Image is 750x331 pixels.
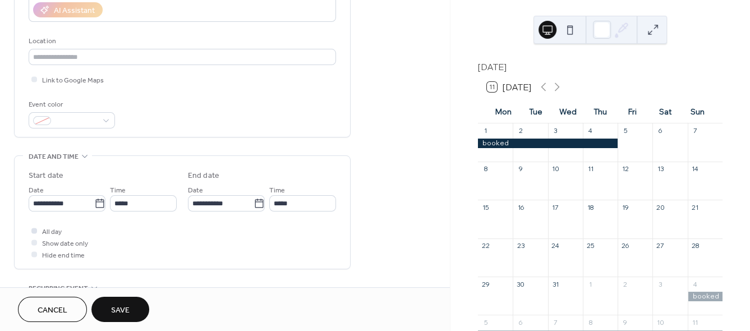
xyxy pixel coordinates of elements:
[516,280,524,288] div: 30
[691,280,700,288] div: 4
[584,101,616,123] div: Thu
[481,318,490,327] div: 5
[481,165,490,173] div: 8
[621,318,629,327] div: 9
[621,165,629,173] div: 12
[621,203,629,212] div: 19
[516,127,524,135] div: 2
[42,226,62,238] span: All day
[478,60,723,73] div: [DATE]
[487,101,519,123] div: Mon
[516,318,524,327] div: 6
[656,203,664,212] div: 20
[478,139,618,148] div: booked
[29,35,334,47] div: Location
[586,127,595,135] div: 4
[551,242,560,250] div: 24
[29,99,113,111] div: Event color
[621,280,629,288] div: 2
[188,185,203,196] span: Date
[656,127,664,135] div: 6
[551,165,560,173] div: 10
[29,151,79,163] span: Date and time
[691,242,700,250] div: 28
[551,280,560,288] div: 31
[111,305,130,316] span: Save
[586,318,595,327] div: 8
[621,127,629,135] div: 5
[552,101,585,123] div: Wed
[269,185,285,196] span: Time
[551,127,560,135] div: 3
[29,283,88,295] span: Recurring event
[586,203,595,212] div: 18
[586,165,595,173] div: 11
[110,185,126,196] span: Time
[691,203,700,212] div: 21
[551,203,560,212] div: 17
[91,297,149,322] button: Save
[519,101,552,123] div: Tue
[481,127,490,135] div: 1
[691,165,700,173] div: 14
[688,292,723,301] div: booked
[656,165,664,173] div: 13
[42,238,88,250] span: Show date only
[656,318,664,327] div: 10
[691,318,700,327] div: 11
[656,242,664,250] div: 27
[481,280,490,288] div: 29
[649,101,682,123] div: Sat
[516,242,524,250] div: 23
[621,242,629,250] div: 26
[481,203,490,212] div: 15
[586,242,595,250] div: 25
[691,127,700,135] div: 7
[483,79,535,95] button: 11[DATE]
[586,280,595,288] div: 1
[481,242,490,250] div: 22
[616,101,649,123] div: Fri
[516,203,524,212] div: 16
[29,170,63,182] div: Start date
[516,165,524,173] div: 9
[551,318,560,327] div: 7
[188,170,219,182] div: End date
[681,101,714,123] div: Sun
[18,297,87,322] button: Cancel
[42,75,104,86] span: Link to Google Maps
[656,280,664,288] div: 3
[42,250,85,261] span: Hide end time
[38,305,67,316] span: Cancel
[29,185,44,196] span: Date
